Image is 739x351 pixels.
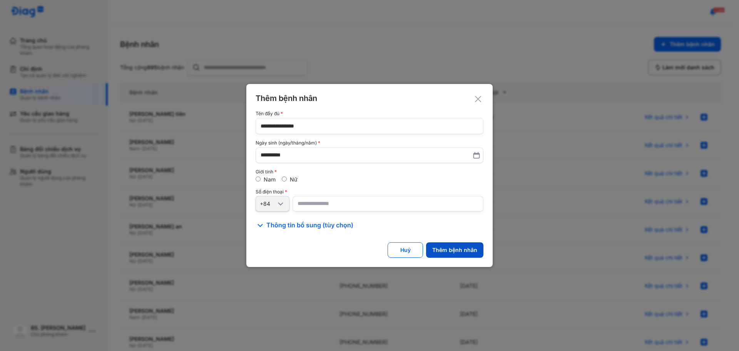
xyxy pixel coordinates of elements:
button: Huỷ [388,242,423,258]
span: Thông tin bổ sung (tùy chọn) [266,221,353,230]
div: Thêm bệnh nhân [256,93,483,103]
div: Ngày sinh (ngày/tháng/năm) [256,140,483,146]
div: +84 [260,200,276,207]
label: Nữ [290,176,298,183]
button: Thêm bệnh nhân [426,242,483,258]
div: Số điện thoại [256,189,483,195]
div: Giới tính [256,169,483,175]
div: Thêm bệnh nhân [432,247,477,254]
label: Nam [264,176,276,183]
div: Tên đầy đủ [256,111,483,116]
